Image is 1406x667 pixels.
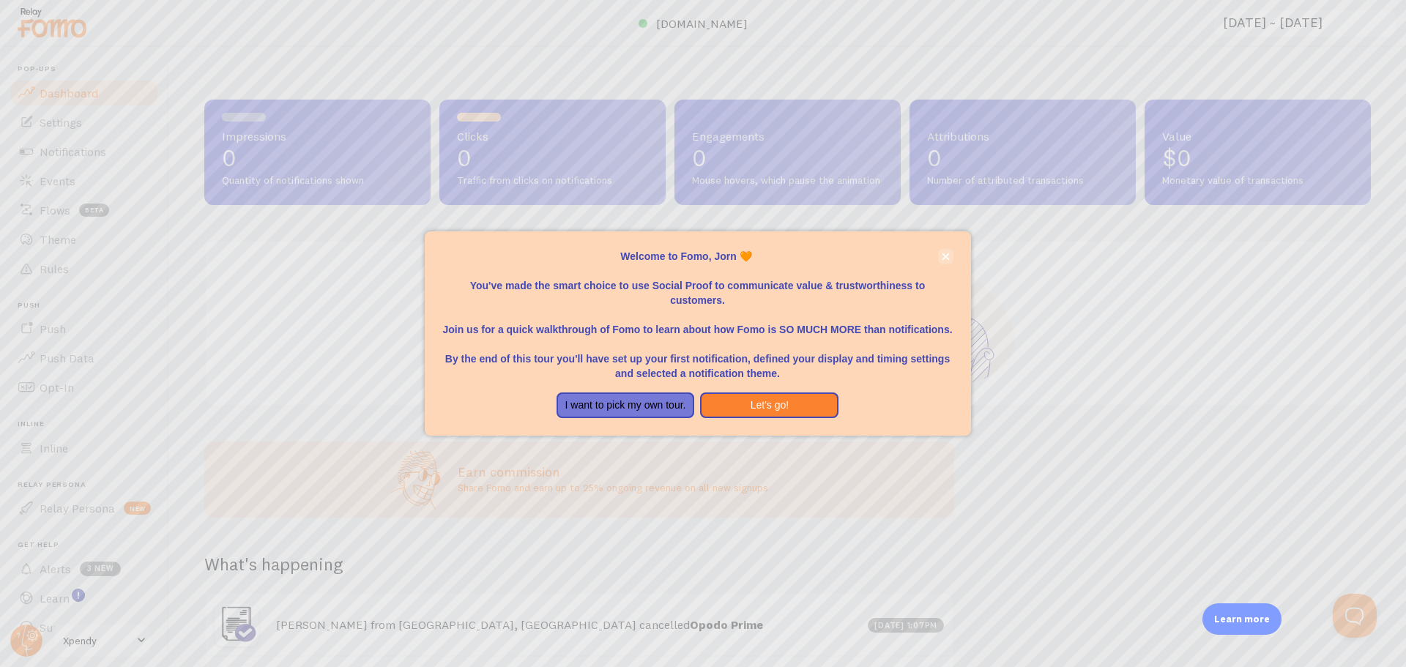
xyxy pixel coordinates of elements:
[1202,603,1282,635] div: Learn more
[700,392,838,419] button: Let's go!
[442,308,953,337] p: Join us for a quick walkthrough of Fomo to learn about how Fomo is SO MUCH MORE than notifications.
[557,392,695,419] button: I want to pick my own tour.
[938,249,953,264] button: close,
[442,249,953,264] p: Welcome to Fomo, Jorn 🧡
[425,231,971,436] div: Welcome to Fomo, Jorn 🧡You&amp;#39;ve made the smart choice to use Social Proof to communicate va...
[442,264,953,308] p: You've made the smart choice to use Social Proof to communicate value & trustworthiness to custom...
[1214,612,1270,626] p: Learn more
[442,337,953,381] p: By the end of this tour you'll have set up your first notification, defined your display and timi...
